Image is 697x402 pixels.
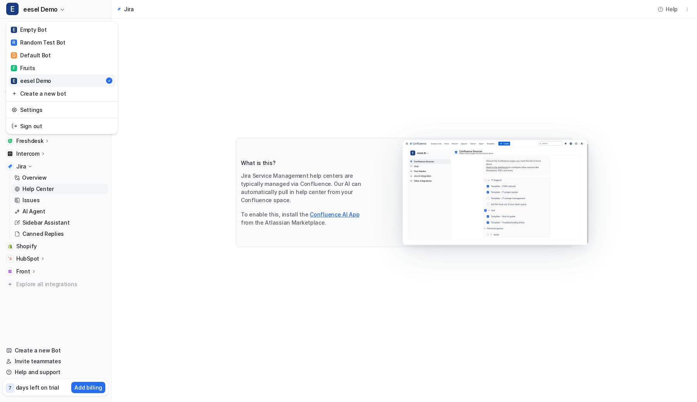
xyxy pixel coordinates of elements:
img: reset [12,106,17,114]
span: eesel Demo [23,4,58,15]
a: Create a new bot [9,87,115,100]
div: Default Bot [11,51,51,59]
a: Sign out [9,120,115,132]
a: Settings [9,103,115,116]
div: Eeesel Demo [6,22,118,134]
span: E [11,78,17,84]
div: Empty Bot [11,26,46,34]
span: E [6,3,19,15]
span: D [11,52,17,58]
img: reset [12,122,17,130]
div: Random Test Bot [11,38,65,46]
div: eesel Demo [11,77,51,85]
span: E [11,27,17,33]
div: Fruits [11,64,35,72]
img: reset [12,89,17,98]
span: F [11,65,17,71]
span: R [11,40,17,46]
